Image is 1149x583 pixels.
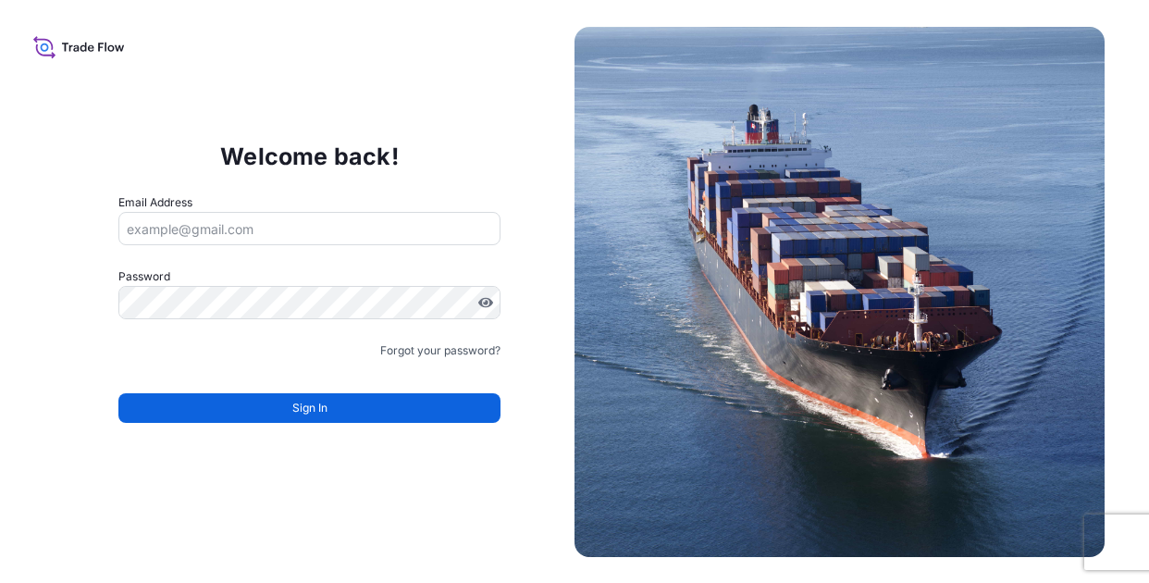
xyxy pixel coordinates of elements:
[118,267,500,286] label: Password
[118,212,500,245] input: example@gmail.com
[118,393,500,423] button: Sign In
[292,399,327,417] span: Sign In
[220,142,399,171] p: Welcome back!
[574,27,1105,557] img: Ship illustration
[478,295,493,310] button: Show password
[380,341,500,360] a: Forgot your password?
[118,193,192,212] label: Email Address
